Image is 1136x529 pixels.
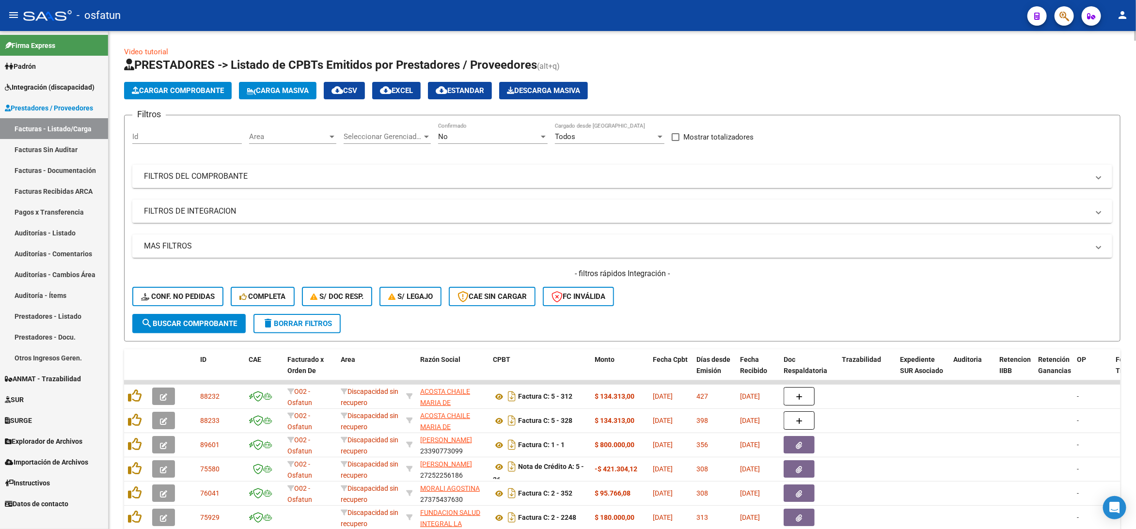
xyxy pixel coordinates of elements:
mat-panel-title: MAS FILTROS [144,241,1089,251]
span: O02 - Osfatun Propio [287,484,312,514]
span: [DATE] [740,465,760,473]
span: [DATE] [653,441,673,449]
datatable-header-cell: ID [196,349,245,392]
span: OP [1077,356,1086,363]
span: Discapacidad sin recupero [341,388,398,406]
span: Trazabilidad [842,356,881,363]
span: - [1077,417,1079,424]
mat-expansion-panel-header: FILTROS DEL COMPROBANTE [132,165,1112,188]
span: SUR [5,394,24,405]
span: CPBT [493,356,510,363]
span: Todos [555,132,575,141]
strong: Factura C: 5 - 328 [518,417,572,425]
span: CAE SIN CARGAR [458,292,527,301]
datatable-header-cell: Trazabilidad [838,349,896,392]
datatable-header-cell: Area [337,349,402,392]
strong: $ 134.313,00 [595,392,634,400]
span: EXCEL [380,86,413,95]
span: S/ legajo [388,292,433,301]
span: O02 - Osfatun Propio [287,460,312,490]
span: 89601 [200,441,220,449]
span: 313 [696,513,708,521]
span: 76041 [200,489,220,497]
span: Discapacidad sin recupero [341,460,398,479]
span: S/ Doc Resp. [311,292,364,301]
span: Razón Social [420,356,460,363]
span: - [1077,441,1079,449]
button: CSV [324,82,365,99]
span: 88232 [200,392,220,400]
strong: $ 800.000,00 [595,441,634,449]
datatable-header-cell: Auditoria [949,349,995,392]
span: Cargar Comprobante [132,86,224,95]
span: Mostrar totalizadores [683,131,754,143]
span: Borrar Filtros [262,319,332,328]
span: (alt+q) [537,62,560,71]
span: Instructivos [5,478,50,488]
span: - [1077,392,1079,400]
span: Datos de contacto [5,498,68,509]
i: Descargar documento [505,510,518,525]
span: O02 - Osfatun Propio [287,388,312,418]
div: Open Intercom Messenger [1103,496,1126,519]
span: [DATE] [653,417,673,424]
span: Buscar Comprobante [141,319,237,328]
button: Completa [231,287,295,306]
span: - [1077,489,1079,497]
mat-icon: delete [262,317,274,329]
app-download-masive: Descarga masiva de comprobantes (adjuntos) [499,82,588,99]
span: Auditoria [953,356,982,363]
strong: $ 180.000,00 [595,513,634,521]
strong: Factura C: 2 - 352 [518,490,572,498]
span: Fecha Cpbt [653,356,688,363]
strong: -$ 421.304,12 [595,465,637,473]
span: Area [249,132,328,141]
span: 75929 [200,513,220,521]
span: Importación de Archivos [5,457,88,467]
span: - osfatun [77,5,121,26]
mat-expansion-panel-header: MAS FILTROS [132,234,1112,258]
span: [DATE] [740,392,760,400]
span: No [438,132,448,141]
button: CAE SIN CARGAR [449,287,536,306]
strong: Factura C: 5 - 312 [518,393,572,401]
span: CSV [331,86,357,95]
span: - [1077,465,1079,473]
strong: Nota de Crédito A: 5 - 26 [493,463,584,484]
span: CAE [249,356,261,363]
h4: - filtros rápidos Integración - [132,268,1112,279]
div: 27338158020 [420,386,485,406]
span: Facturado x Orden De [287,356,324,374]
span: Retencion IIBB [999,356,1031,374]
datatable-header-cell: Retención Ganancias [1034,349,1073,392]
datatable-header-cell: Retencion IIBB [995,349,1034,392]
button: Carga Masiva [239,82,316,99]
span: ACOSTA CHAILE MARIA DE [GEOGRAPHIC_DATA] [420,388,486,418]
button: S/ legajo [379,287,442,306]
span: Días desde Emisión [696,356,730,374]
div: 27252256186 [420,459,485,479]
button: EXCEL [372,82,421,99]
datatable-header-cell: Días desde Emisión [693,349,736,392]
mat-icon: menu [8,9,19,21]
span: Monto [595,356,615,363]
datatable-header-cell: Expediente SUR Asociado [896,349,949,392]
i: Descargar documento [505,437,518,452]
datatable-header-cell: CPBT [489,349,591,392]
button: Estandar [428,82,492,99]
datatable-header-cell: Monto [591,349,649,392]
span: Discapacidad sin recupero [341,436,398,455]
span: ACOSTA CHAILE MARIA DE [GEOGRAPHIC_DATA] [420,412,486,442]
span: O02 - Osfatun Propio [287,436,312,466]
mat-icon: search [141,317,153,329]
mat-icon: cloud_download [436,84,447,96]
mat-expansion-panel-header: FILTROS DE INTEGRACION [132,200,1112,223]
span: 308 [696,465,708,473]
i: Descargar documento [505,485,518,501]
span: Discapacidad sin recupero [341,412,398,431]
span: [DATE] [653,513,673,521]
span: MORALI AGOSTINA [420,484,480,492]
span: 308 [696,489,708,497]
span: [PERSON_NAME] [420,460,472,468]
span: Discapacidad sin recupero [341,484,398,503]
